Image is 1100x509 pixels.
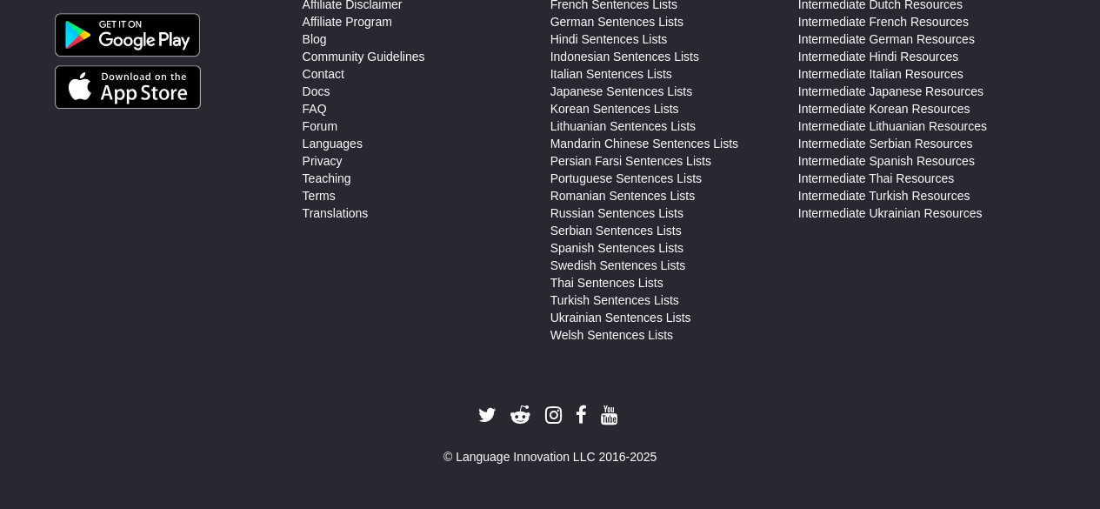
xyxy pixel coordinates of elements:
a: Serbian Sentences Lists [550,222,682,239]
a: Mandarin Chinese Sentences Lists [550,135,738,152]
a: Intermediate Hindi Resources [798,48,958,65]
a: Russian Sentences Lists [550,204,683,222]
a: German Sentences Lists [550,13,683,30]
a: Intermediate Thai Resources [798,170,955,187]
a: Japanese Sentences Lists [550,83,692,100]
a: Intermediate Korean Resources [798,100,970,117]
a: Welsh Sentences Lists [550,326,673,344]
a: Indonesian Sentences Lists [550,48,699,65]
a: Docs [303,83,330,100]
a: Terms [303,187,336,204]
a: Intermediate Spanish Resources [798,152,975,170]
a: Intermediate Italian Resources [798,65,963,83]
a: Translations [303,204,369,222]
a: FAQ [303,100,327,117]
a: Portuguese Sentences Lists [550,170,702,187]
a: Intermediate Ukrainian Resources [798,204,983,222]
a: Blog [303,30,327,48]
a: Forum [303,117,337,135]
a: Spanish Sentences Lists [550,239,683,257]
img: Get it on Google Play [55,13,201,57]
a: Intermediate Serbian Resources [798,135,973,152]
img: Get it on App Store [55,65,202,109]
a: Persian Farsi Sentences Lists [550,152,711,170]
a: Intermediate French Resources [798,13,969,30]
a: Contact [303,65,344,83]
a: Languages [303,135,363,152]
a: Teaching [303,170,351,187]
a: Hindi Sentences Lists [550,30,668,48]
a: Affiliate Program [303,13,392,30]
a: Swedish Sentences Lists [550,257,686,274]
a: Community Guidelines [303,48,425,65]
a: Intermediate Japanese Resources [798,83,983,100]
a: Italian Sentences Lists [550,65,672,83]
a: Intermediate Turkish Resources [798,187,970,204]
a: Intermediate Lithuanian Resources [798,117,987,135]
a: Romanian Sentences Lists [550,187,696,204]
a: Intermediate German Resources [798,30,975,48]
a: Thai Sentences Lists [550,274,663,291]
a: Ukrainian Sentences Lists [550,309,691,326]
a: Lithuanian Sentences Lists [550,117,696,135]
div: © Language Innovation LLC 2016-2025 [55,448,1046,465]
a: Korean Sentences Lists [550,100,679,117]
a: Turkish Sentences Lists [550,291,679,309]
a: Privacy [303,152,343,170]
